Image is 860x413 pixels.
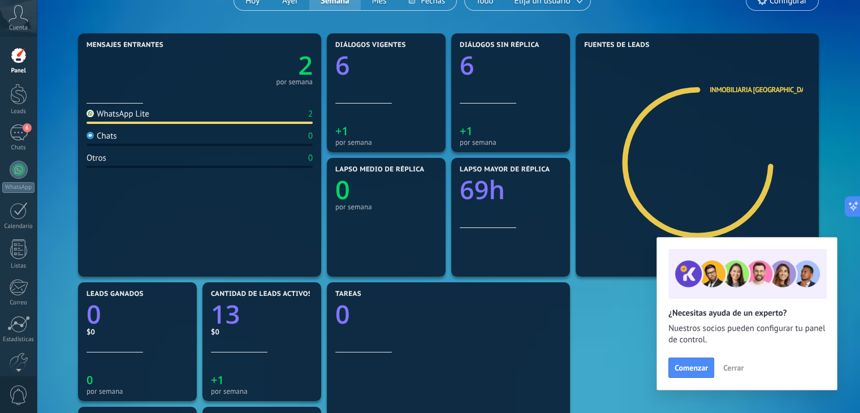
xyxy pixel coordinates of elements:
[211,297,313,332] a: 13
[335,138,437,147] div: por semana
[335,123,348,139] text: +1
[87,41,163,49] span: Mensajes entrantes
[298,48,313,83] text: 2
[87,153,106,164] div: Otros
[668,308,826,319] h2: ¿Necesitas ayuda de un experto?
[211,297,240,332] text: 13
[335,166,425,174] span: Lapso medio de réplica
[308,109,313,119] div: 2
[460,48,474,83] text: 6
[2,144,35,152] div: Chats
[87,387,188,395] div: por semana
[2,263,35,270] div: Listas
[335,203,437,211] div: por semana
[335,297,350,332] text: 0
[2,182,34,193] div: WhatsApp
[335,41,406,49] span: Diálogos vigentes
[2,223,35,230] div: Calendario
[460,138,561,147] div: por semana
[668,323,826,346] span: Nuestros socios pueden configurar tu panel de control.
[211,372,224,388] text: +1
[87,297,101,332] text: 0
[200,48,313,83] a: 2
[460,41,539,49] span: Diálogos sin réplica
[87,131,117,141] div: Chats
[211,290,312,298] span: Cantidad de leads activos
[2,299,35,307] div: Correo
[335,297,561,332] a: 0
[675,364,708,372] span: Comenzar
[87,110,94,117] img: WhatsApp Lite
[584,41,650,49] span: Fuentes de leads
[460,166,550,174] span: Lapso mayor de réplica
[87,297,188,332] a: 0
[710,85,814,94] a: Inmobiliaria [GEOGRAPHIC_DATA]
[87,290,144,298] span: Leads ganados
[2,108,35,115] div: Leads
[335,290,361,298] span: Tareas
[460,173,505,207] text: 69h
[308,153,313,164] div: 0
[9,24,28,32] span: Cuenta
[723,364,744,372] span: Cerrar
[308,131,313,141] div: 0
[276,79,313,85] div: por semana
[211,327,313,337] div: $0
[335,48,350,83] text: 6
[87,132,94,139] img: Chats
[87,372,93,388] text: 0
[668,358,714,378] button: Comenzar
[23,123,32,132] span: 6
[460,173,561,207] a: 69h
[718,359,749,376] button: Cerrar
[211,387,313,395] div: por semana
[2,67,35,75] div: Panel
[460,123,473,139] text: +1
[87,327,188,337] div: $0
[335,173,350,207] text: 0
[2,336,35,343] div: Estadísticas
[87,109,149,119] div: WhatsApp Lite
